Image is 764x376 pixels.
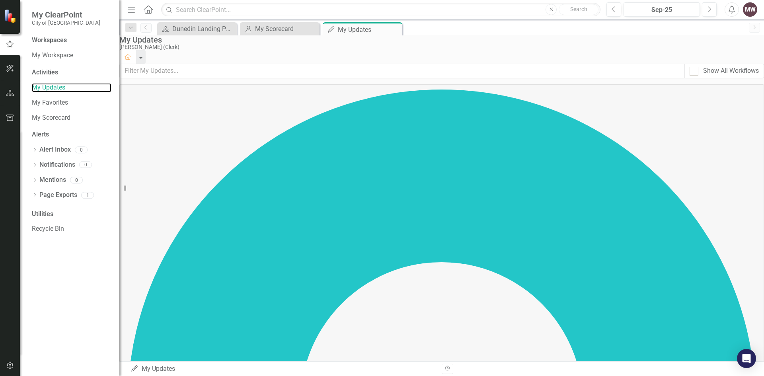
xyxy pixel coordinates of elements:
[32,113,111,123] a: My Scorecard
[32,130,111,139] div: Alerts
[119,64,685,78] input: Filter My Updates...
[737,349,756,368] div: Open Intercom Messenger
[159,24,235,34] a: Dunedin Landing Page
[39,160,75,169] a: Notifications
[32,19,100,26] small: City of [GEOGRAPHIC_DATA]
[4,9,18,23] img: ClearPoint Strategy
[39,175,66,185] a: Mentions
[39,191,77,200] a: Page Exports
[626,5,697,15] div: Sep-25
[703,66,759,76] div: Show All Workflows
[70,177,83,183] div: 0
[119,35,760,44] div: My Updates
[75,146,88,153] div: 0
[242,24,318,34] a: My Scorecard
[624,2,700,17] button: Sep-25
[79,162,92,168] div: 0
[338,25,400,35] div: My Updates
[131,364,436,374] div: My Updates
[32,98,111,107] a: My Favorites
[559,4,598,15] button: Search
[32,224,111,234] a: Recycle Bin
[161,3,600,17] input: Search ClearPoint...
[570,6,587,12] span: Search
[32,10,100,19] span: My ClearPoint
[32,36,67,45] div: Workspaces
[39,145,71,154] a: Alert Inbox
[32,210,111,219] div: Utilities
[32,83,111,92] a: My Updates
[81,192,94,199] div: 1
[32,68,111,77] div: Activities
[172,24,235,34] div: Dunedin Landing Page
[255,24,318,34] div: My Scorecard
[119,44,760,50] div: [PERSON_NAME] (Clerk)
[743,2,757,17] button: MW
[32,51,111,60] a: My Workspace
